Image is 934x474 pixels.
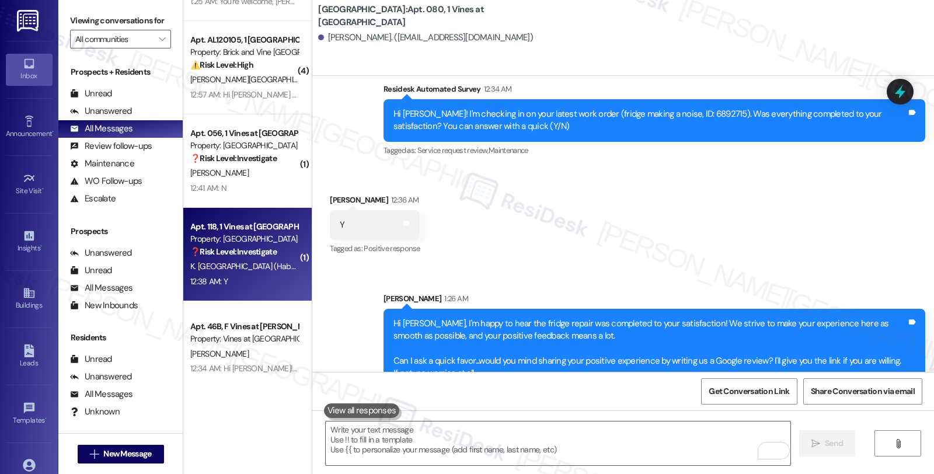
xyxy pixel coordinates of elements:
div: Unanswered [70,371,132,383]
span: Share Conversation via email [811,385,915,398]
div: Property: [GEOGRAPHIC_DATA] [190,140,298,152]
div: Unread [70,264,112,277]
div: 1:26 AM [441,292,468,305]
strong: ❓ Risk Level: Investigate [190,153,277,163]
a: Site Visit • [6,169,53,200]
div: 12:36 AM [388,194,419,206]
div: All Messages [70,388,133,400]
span: Get Conversation Link [709,385,789,398]
div: Residents [58,332,183,344]
div: [PERSON_NAME] [384,292,925,309]
div: Y [340,219,344,231]
div: Unread [70,353,112,365]
div: Property: Vines at [GEOGRAPHIC_DATA] [190,333,298,345]
input: All communities [75,30,152,48]
a: Inbox [6,54,53,85]
div: Apt. 056, 1 Vines at [GEOGRAPHIC_DATA] [190,127,298,140]
span: Service request review , [417,145,489,155]
div: New Inbounds [70,299,138,312]
span: [PERSON_NAME] [190,168,249,178]
b: [GEOGRAPHIC_DATA]: Apt. 080, 1 Vines at [GEOGRAPHIC_DATA] [318,4,552,29]
div: Prospects [58,225,183,238]
div: Tagged as: [384,142,925,159]
button: New Message [78,445,164,463]
div: Property: [GEOGRAPHIC_DATA] [190,233,298,245]
div: Unknown [70,406,120,418]
div: 12:41 AM: N [190,183,226,193]
a: Leads [6,341,53,372]
a: Buildings [6,283,53,315]
span: • [42,185,44,193]
button: Share Conversation via email [803,378,922,405]
i:  [894,439,902,448]
div: Property: Brick and Vine [GEOGRAPHIC_DATA] [190,46,298,58]
span: [PERSON_NAME][GEOGRAPHIC_DATA] [190,74,326,85]
div: [PERSON_NAME]. ([EMAIL_ADDRESS][DOMAIN_NAME]) [318,32,533,44]
div: Tagged as: [330,240,420,257]
button: Get Conversation Link [701,378,797,405]
a: Templates • [6,398,53,430]
span: [PERSON_NAME] [190,348,249,359]
div: 12:38 AM: Y [190,276,228,287]
div: Unread [70,88,112,100]
span: Send [825,437,843,449]
span: K. [GEOGRAPHIC_DATA] (Habd) [190,261,298,271]
span: • [52,128,54,136]
button: Send [799,430,856,456]
div: All Messages [70,282,133,294]
i:  [90,449,99,459]
i:  [811,439,820,448]
label: Viewing conversations for [70,12,171,30]
strong: ⚠️ Risk Level: High [190,60,253,70]
span: • [45,414,47,423]
div: Maintenance [70,158,134,170]
div: Apt. 118, 1 Vines at [GEOGRAPHIC_DATA] [190,221,298,233]
div: Unanswered [70,247,132,259]
i:  [159,34,165,44]
div: WO Follow-ups [70,175,142,187]
span: New Message [103,448,151,460]
img: ResiDesk Logo [17,10,41,32]
strong: ❓ Risk Level: Investigate [190,246,277,257]
textarea: To enrich screen reader interactions, please activate Accessibility in Grammarly extension settings [326,421,790,465]
div: Prospects + Residents [58,66,183,78]
div: Apt. AL120105, 1 [GEOGRAPHIC_DATA] [190,34,298,46]
div: All Messages [70,123,133,135]
div: 12:34 AM [481,83,512,95]
span: • [40,242,42,250]
div: Apt. 46B, F Vines at [PERSON_NAME] [190,320,298,333]
div: Residesk Automated Survey [384,83,925,99]
div: [PERSON_NAME] [330,194,420,210]
div: Hi [PERSON_NAME]! I'm checking in on your latest work order (fridge making a noise, ID: 6892715).... [393,108,907,133]
a: Insights • [6,226,53,257]
span: Maintenance [489,145,528,155]
div: Review follow-ups [70,140,152,152]
div: Escalate [70,193,116,205]
div: Hi [PERSON_NAME], I'm happy to hear the fridge repair was completed to your satisfaction! We stri... [393,318,907,380]
div: Unanswered [70,105,132,117]
span: Positive response [364,243,420,253]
